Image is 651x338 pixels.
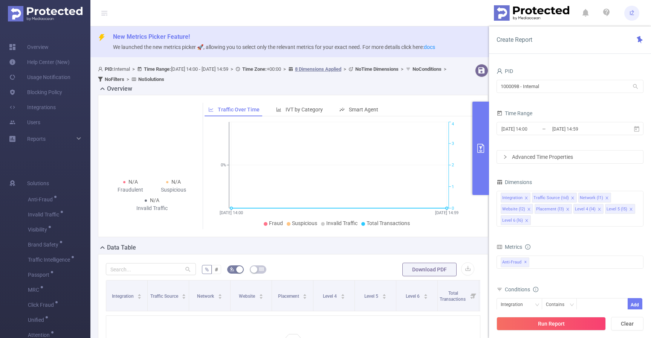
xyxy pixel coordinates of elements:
tspan: 0% [221,163,226,168]
div: Invalid Traffic [130,204,174,212]
span: Passport [28,272,52,277]
div: Placement (l3) [536,204,564,214]
span: ✕ [524,258,527,267]
b: Time Zone: [242,66,267,72]
span: Total Transactions [440,291,467,302]
li: Network (l1) [578,193,611,202]
li: Traffic Source (tid) [532,193,577,202]
tspan: 3 [452,141,454,146]
i: icon: caret-up [218,293,222,295]
span: > [399,66,406,72]
span: Solutions [27,176,49,191]
i: icon: close [571,196,575,201]
span: Unified [28,317,47,323]
tspan: [DATE] 14:00 [220,210,243,215]
b: No Filters [105,76,124,82]
tspan: [DATE] 14:59 [435,210,458,215]
span: IVT by Category [286,107,323,113]
i: icon: caret-down [182,296,186,298]
div: Sort [303,293,307,297]
i: icon: table [259,267,264,271]
i: icon: caret-down [423,296,428,298]
span: Suspicious [292,220,317,226]
span: MRC [28,287,42,292]
i: icon: close [598,207,601,212]
div: Website (l2) [502,204,525,214]
b: Time Range: [144,66,171,72]
div: Level 4 (l4) [575,204,596,214]
span: Reports [27,136,46,142]
i: icon: right [503,155,507,159]
b: No Time Dimensions [355,66,399,72]
div: Sort [382,293,387,297]
i: icon: close [525,219,529,223]
i: icon: close [566,207,570,212]
i: icon: bar-chart [276,107,281,112]
span: Traffic Intelligence [28,257,73,262]
li: Level 5 (l5) [605,204,635,214]
div: Contains [546,298,570,311]
i: icon: user [497,68,503,74]
a: Overview [9,40,49,55]
i: icon: down [570,303,574,308]
i: icon: info-circle [525,244,530,250]
i: icon: line-chart [208,107,214,112]
li: Placement (l3) [535,204,572,214]
tspan: 4 [452,122,454,127]
li: Website (l2) [501,204,533,214]
div: Integration [501,298,528,311]
span: Visibility [28,227,50,232]
button: Add [628,298,642,311]
div: icon: rightAdvanced Time Properties [497,151,643,163]
b: No Solutions [138,76,164,82]
span: > [228,66,235,72]
button: Download PDF [402,263,457,276]
i: icon: user [98,67,105,72]
i: icon: caret-up [259,293,263,295]
span: Smart Agent [349,107,378,113]
img: Protected Media [8,6,83,21]
b: No Conditions [413,66,442,72]
span: Integration [112,294,135,299]
span: PID [497,68,513,74]
span: Invalid Traffic [326,220,358,226]
i: icon: caret-down [259,296,263,298]
i: icon: down [535,303,539,308]
span: N/A [128,179,138,185]
input: Start date [501,124,562,134]
span: > [130,66,137,72]
i: icon: caret-down [218,296,222,298]
a: Reports [27,131,46,146]
i: icon: close [629,207,633,212]
i: icon: caret-down [382,296,386,298]
i: icon: close [605,196,609,201]
span: Level 4 [323,294,338,299]
span: > [281,66,288,72]
li: Level 4 (l4) [573,204,604,214]
div: Fraudulent [109,186,152,194]
span: We launched the new metrics picker 🚀, allowing you to select only the relevant metrics for your e... [113,44,435,50]
div: Suspicious [152,186,196,194]
span: % [205,266,209,273]
span: > [341,66,348,72]
div: Sort [137,293,142,297]
span: Fraud [269,220,283,226]
div: Integration [502,193,523,203]
span: Dimensions [497,179,532,185]
span: Level 5 [364,294,379,299]
i: icon: caret-up [138,293,142,295]
div: Sort [259,293,263,297]
span: > [124,76,131,82]
span: Attention [28,332,52,338]
i: icon: caret-up [182,293,186,295]
tspan: 2 [452,163,454,168]
span: Brand Safety [28,242,61,247]
span: New Metrics Picker Feature! [113,33,190,40]
div: Level 6 (l6) [502,216,523,225]
u: 8 Dimensions Applied [295,66,341,72]
span: N/A [150,197,159,203]
i: icon: caret-down [303,296,307,298]
input: End date [552,124,613,134]
a: Help Center (New) [9,55,70,70]
span: Network [197,294,215,299]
